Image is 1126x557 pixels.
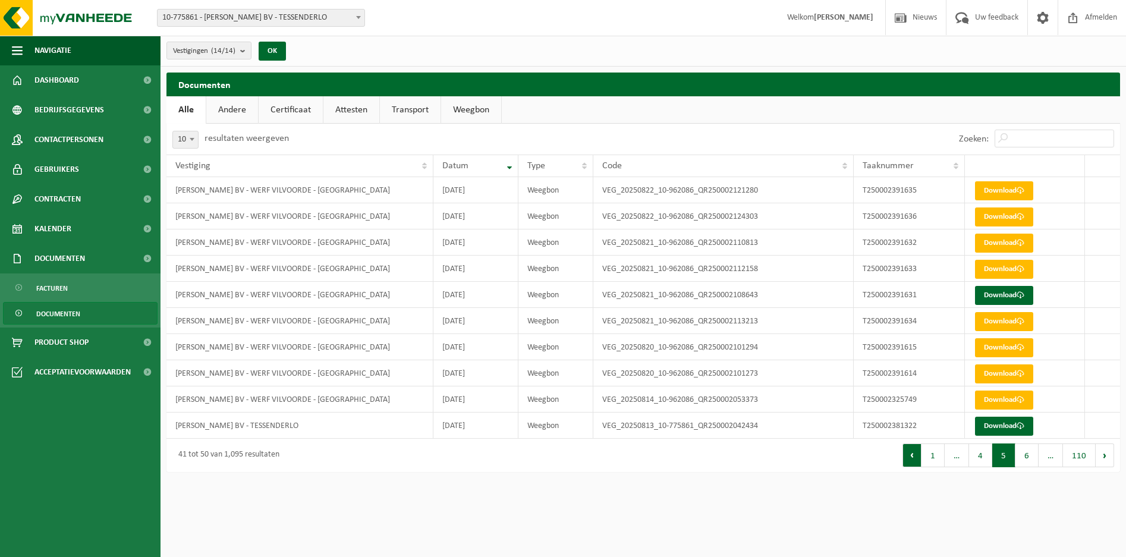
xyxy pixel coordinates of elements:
td: Weegbon [518,177,594,203]
td: T250002391632 [854,229,965,256]
a: Download [975,312,1033,331]
td: [PERSON_NAME] BV - WERF VILVOORDE - [GEOGRAPHIC_DATA] [166,334,433,360]
a: Certificaat [259,96,323,124]
span: Navigatie [34,36,71,65]
td: VEG_20250821_10-962086_QR250002110813 [593,229,854,256]
span: Bedrijfsgegevens [34,95,104,125]
td: [DATE] [433,386,518,413]
td: VEG_20250820_10-962086_QR250002101294 [593,334,854,360]
td: T250002391633 [854,256,965,282]
td: T250002391614 [854,360,965,386]
a: Download [975,286,1033,305]
button: 5 [992,443,1015,467]
span: Contracten [34,184,81,214]
a: Download [975,234,1033,253]
td: VEG_20250820_10-962086_QR250002101273 [593,360,854,386]
td: VEG_20250821_10-962086_QR250002112158 [593,256,854,282]
td: VEG_20250822_10-962086_QR250002124303 [593,203,854,229]
span: Datum [442,161,468,171]
td: [PERSON_NAME] BV - TESSENDERLO [166,413,433,439]
td: [DATE] [433,177,518,203]
td: [DATE] [433,360,518,386]
a: Attesten [323,96,379,124]
a: Facturen [3,276,158,299]
td: [PERSON_NAME] BV - WERF VILVOORDE - [GEOGRAPHIC_DATA] [166,256,433,282]
a: Transport [380,96,441,124]
button: Next [1096,443,1114,467]
a: Download [975,364,1033,383]
span: Documenten [34,244,85,273]
td: [DATE] [433,334,518,360]
span: … [945,443,969,467]
td: VEG_20250822_10-962086_QR250002121280 [593,177,854,203]
td: VEG_20250821_10-962086_QR250002108643 [593,282,854,308]
span: Product Shop [34,328,89,357]
td: [DATE] [433,413,518,439]
td: [DATE] [433,256,518,282]
td: Weegbon [518,386,594,413]
a: Andere [206,96,258,124]
a: Documenten [3,302,158,325]
td: Weegbon [518,256,594,282]
a: Download [975,417,1033,436]
span: Contactpersonen [34,125,103,155]
span: Vestigingen [173,42,235,60]
td: [PERSON_NAME] BV - WERF VILVOORDE - [GEOGRAPHIC_DATA] [166,386,433,413]
div: 41 tot 50 van 1,095 resultaten [172,445,279,466]
button: Previous [902,443,921,467]
td: T250002325749 [854,386,965,413]
td: T250002391615 [854,334,965,360]
td: [PERSON_NAME] BV - WERF VILVOORDE - [GEOGRAPHIC_DATA] [166,282,433,308]
td: [PERSON_NAME] BV - WERF VILVOORDE - [GEOGRAPHIC_DATA] [166,308,433,334]
span: Type [527,161,545,171]
td: [DATE] [433,229,518,256]
td: T250002391635 [854,177,965,203]
td: Weegbon [518,282,594,308]
span: Gebruikers [34,155,79,184]
span: Taaknummer [863,161,914,171]
span: 10-775861 - YVES MAES BV - TESSENDERLO [157,9,365,27]
span: 10-775861 - YVES MAES BV - TESSENDERLO [158,10,364,26]
a: Alle [166,96,206,124]
span: Dashboard [34,65,79,95]
td: Weegbon [518,308,594,334]
span: Kalender [34,214,71,244]
td: [DATE] [433,282,518,308]
button: 6 [1015,443,1039,467]
td: [PERSON_NAME] BV - WERF VILVOORDE - [GEOGRAPHIC_DATA] [166,203,433,229]
button: 4 [969,443,992,467]
a: Download [975,391,1033,410]
td: T250002391634 [854,308,965,334]
h2: Documenten [166,73,1120,96]
span: Code [602,161,622,171]
span: Facturen [36,277,68,300]
button: Vestigingen(14/14) [166,42,251,59]
a: Weegbon [441,96,501,124]
td: VEG_20250813_10-775861_QR250002042434 [593,413,854,439]
td: Weegbon [518,229,594,256]
td: T250002391636 [854,203,965,229]
td: Weegbon [518,413,594,439]
td: T250002381322 [854,413,965,439]
span: … [1039,443,1063,467]
label: Zoeken: [959,134,989,144]
strong: [PERSON_NAME] [814,13,873,22]
span: Acceptatievoorwaarden [34,357,131,387]
td: Weegbon [518,334,594,360]
button: OK [259,42,286,61]
td: VEG_20250814_10-962086_QR250002053373 [593,386,854,413]
count: (14/14) [211,47,235,55]
span: 10 [173,131,198,148]
button: 1 [921,443,945,467]
td: [PERSON_NAME] BV - WERF VILVOORDE - [GEOGRAPHIC_DATA] [166,177,433,203]
td: Weegbon [518,203,594,229]
td: [PERSON_NAME] BV - WERF VILVOORDE - [GEOGRAPHIC_DATA] [166,229,433,256]
span: Documenten [36,303,80,325]
a: Download [975,181,1033,200]
td: [PERSON_NAME] BV - WERF VILVOORDE - [GEOGRAPHIC_DATA] [166,360,433,386]
a: Download [975,260,1033,279]
td: T250002391631 [854,282,965,308]
a: Download [975,338,1033,357]
td: [DATE] [433,308,518,334]
td: Weegbon [518,360,594,386]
